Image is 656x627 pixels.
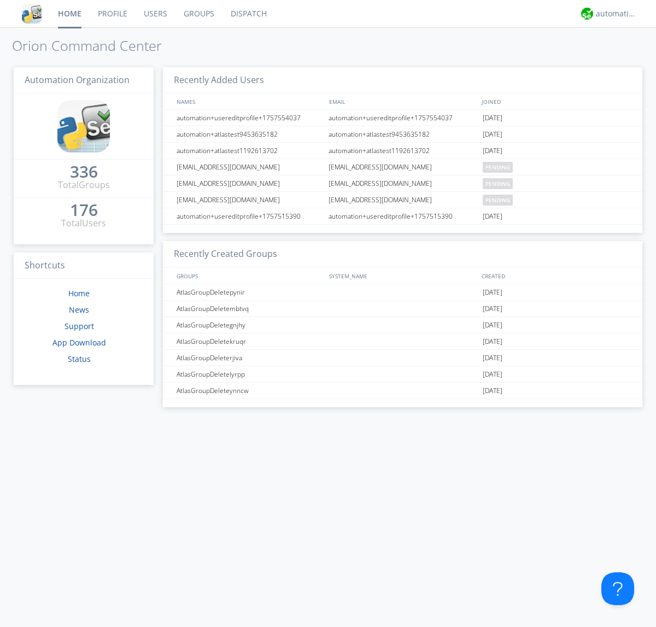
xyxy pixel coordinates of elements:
[483,178,513,189] span: pending
[163,350,642,366] a: AtlasGroupDeleterjiva[DATE]
[483,383,502,399] span: [DATE]
[601,572,634,605] iframe: Toggle Customer Support
[483,317,502,333] span: [DATE]
[174,93,324,109] div: NAMES
[326,208,480,224] div: automation+usereditprofile+1757515390
[68,354,91,364] a: Status
[483,162,513,173] span: pending
[65,321,94,331] a: Support
[174,159,325,175] div: [EMAIL_ADDRESS][DOMAIN_NAME]
[326,268,479,284] div: SYSTEM_NAME
[163,143,642,159] a: automation+atlastest1192613702automation+atlastest1192613702[DATE]
[483,126,502,143] span: [DATE]
[163,110,642,126] a: automation+usereditprofile+1757554037automation+usereditprofile+1757554037[DATE]
[163,159,642,175] a: [EMAIL_ADDRESS][DOMAIN_NAME][EMAIL_ADDRESS][DOMAIN_NAME]pending
[326,143,480,159] div: automation+atlastest1192613702
[326,159,480,175] div: [EMAIL_ADDRESS][DOMAIN_NAME]
[69,304,89,315] a: News
[483,110,502,126] span: [DATE]
[174,110,325,126] div: automation+usereditprofile+1757554037
[70,204,98,215] div: 176
[163,383,642,399] a: AtlasGroupDeleteynncw[DATE]
[174,317,325,333] div: AtlasGroupDeletegnjhy
[479,93,632,109] div: JOINED
[25,74,130,86] span: Automation Organization
[163,192,642,208] a: [EMAIL_ADDRESS][DOMAIN_NAME][EMAIL_ADDRESS][DOMAIN_NAME]pending
[483,208,502,225] span: [DATE]
[483,366,502,383] span: [DATE]
[483,301,502,317] span: [DATE]
[174,192,325,208] div: [EMAIL_ADDRESS][DOMAIN_NAME]
[174,301,325,317] div: AtlasGroupDeletembtvq
[174,383,325,399] div: AtlasGroupDeleteynncw
[326,192,480,208] div: [EMAIL_ADDRESS][DOMAIN_NAME]
[174,284,325,300] div: AtlasGroupDeletepynir
[70,204,98,217] a: 176
[163,366,642,383] a: AtlasGroupDeletelyrpp[DATE]
[68,288,90,298] a: Home
[174,126,325,142] div: automation+atlastest9453635182
[163,317,642,333] a: AtlasGroupDeletegnjhy[DATE]
[479,268,632,284] div: CREATED
[326,175,480,191] div: [EMAIL_ADDRESS][DOMAIN_NAME]
[58,179,110,191] div: Total Groups
[57,100,110,153] img: cddb5a64eb264b2086981ab96f4c1ba7
[163,67,642,94] h3: Recently Added Users
[326,110,480,126] div: automation+usereditprofile+1757554037
[174,350,325,366] div: AtlasGroupDeleterjiva
[70,166,98,177] div: 336
[14,253,154,279] h3: Shortcuts
[483,284,502,301] span: [DATE]
[22,4,42,24] img: cddb5a64eb264b2086981ab96f4c1ba7
[163,301,642,317] a: AtlasGroupDeletembtvq[DATE]
[483,333,502,350] span: [DATE]
[174,333,325,349] div: AtlasGroupDeletekruqr
[61,217,106,230] div: Total Users
[163,284,642,301] a: AtlasGroupDeletepynir[DATE]
[163,333,642,350] a: AtlasGroupDeletekruqr[DATE]
[174,208,325,224] div: automation+usereditprofile+1757515390
[174,366,325,382] div: AtlasGroupDeletelyrpp
[596,8,637,19] div: automation+atlas
[581,8,593,20] img: d2d01cd9b4174d08988066c6d424eccd
[163,175,642,192] a: [EMAIL_ADDRESS][DOMAIN_NAME][EMAIL_ADDRESS][DOMAIN_NAME]pending
[483,143,502,159] span: [DATE]
[174,175,325,191] div: [EMAIL_ADDRESS][DOMAIN_NAME]
[326,93,479,109] div: EMAIL
[483,350,502,366] span: [DATE]
[163,241,642,268] h3: Recently Created Groups
[483,195,513,206] span: pending
[163,208,642,225] a: automation+usereditprofile+1757515390automation+usereditprofile+1757515390[DATE]
[326,126,480,142] div: automation+atlastest9453635182
[70,166,98,179] a: 336
[163,126,642,143] a: automation+atlastest9453635182automation+atlastest9453635182[DATE]
[174,143,325,159] div: automation+atlastest1192613702
[52,337,106,348] a: App Download
[174,268,324,284] div: GROUPS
